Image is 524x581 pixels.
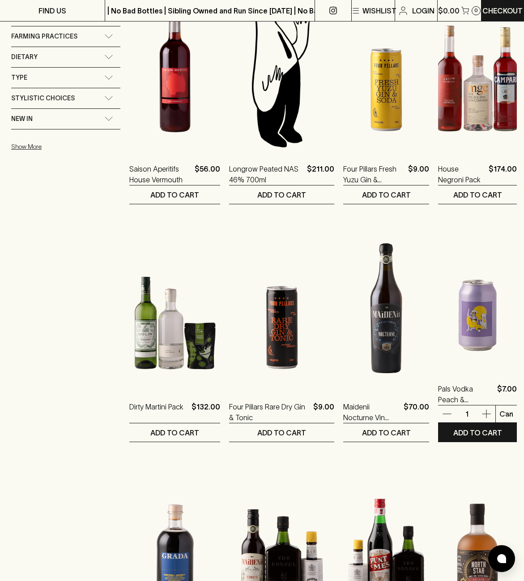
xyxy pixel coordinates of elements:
[404,401,429,423] p: $70.00
[343,185,429,204] button: ADD TO CART
[362,189,411,200] p: ADD TO CART
[453,189,502,200] p: ADD TO CART
[11,47,120,67] div: Dietary
[438,5,460,16] p: $0.00
[11,26,120,47] div: Farming Practices
[192,401,220,423] p: $132.00
[129,164,191,185] a: Saison Aperitifs House Vermouth
[11,68,120,88] div: Type
[229,423,334,442] button: ADD TO CART
[129,401,183,423] a: Dirty Martini Pack
[499,409,513,419] p: Can
[195,164,220,185] p: $56.00
[474,8,478,13] p: 0
[229,185,334,204] button: ADD TO CART
[456,409,477,419] p: 1
[438,185,517,204] button: ADD TO CART
[11,72,27,83] span: Type
[343,423,429,442] button: ADD TO CART
[129,185,220,204] button: ADD TO CART
[307,164,334,185] p: $211.00
[453,427,502,438] p: ADD TO CART
[362,427,411,438] p: ADD TO CART
[257,189,306,200] p: ADD TO CART
[11,113,33,125] span: New In
[408,164,429,185] p: $9.00
[497,383,517,405] p: $7.00
[229,164,303,185] a: Longrow Peated NAS 46% 700ml
[412,5,435,16] p: Login
[438,383,494,405] a: Pals Vodka Peach & Passionfruit and Soda
[482,5,523,16] p: Checkout
[362,5,396,16] p: Wishlist
[229,231,334,388] img: Four Pillars Rare Dry Gin & Tonic
[343,164,405,185] a: Four Pillars Fresh Yuzu Gin & [PERSON_NAME]
[150,427,199,438] p: ADD TO CART
[343,401,400,423] a: Maidenii Nocturne Vin Amer
[489,164,517,185] p: $174.00
[129,423,220,442] button: ADD TO CART
[438,164,485,185] a: House Negroni Pack
[496,405,517,423] div: Can
[313,401,334,423] p: $9.00
[11,88,120,108] div: Stylistic Choices
[11,93,75,104] span: Stylistic Choices
[38,5,66,16] p: FIND US
[11,109,120,129] div: New In
[497,554,506,563] img: bubble-icon
[438,213,517,370] img: Pals Vodka Peach & Passionfruit and Soda
[11,31,77,42] span: Farming Practices
[343,231,429,388] img: Maidenii Nocturne Vin Amer
[11,138,128,156] button: Show More
[129,231,220,388] img: Dirty Martini Pack
[229,401,310,423] a: Four Pillars Rare Dry Gin & Tonic
[150,189,199,200] p: ADD TO CART
[11,52,38,63] span: Dietary
[438,423,517,442] button: ADD TO CART
[257,427,306,438] p: ADD TO CART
